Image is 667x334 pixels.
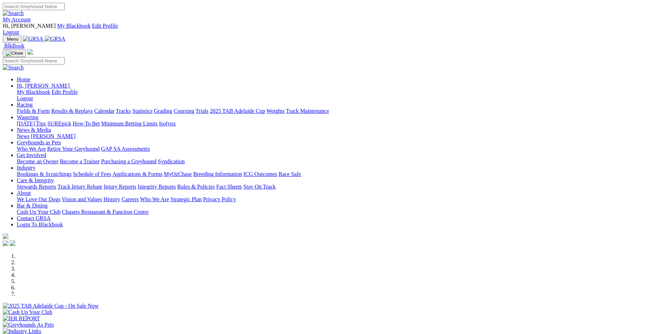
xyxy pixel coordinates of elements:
a: Fields & Form [17,108,50,114]
a: ICG Outcomes [243,171,277,177]
a: Track Maintenance [286,108,329,114]
a: Schedule of Fees [73,171,111,177]
div: About [17,196,664,203]
a: Strategic Plan [171,196,202,202]
a: Statistics [132,108,153,114]
button: Toggle navigation [3,35,21,43]
a: Tracks [116,108,131,114]
a: GAP SA Assessments [101,146,150,152]
img: Search [3,64,24,71]
a: Isolynx [159,121,176,127]
a: Race Safe [278,171,301,177]
a: News [17,133,29,139]
img: 2025 TAB Adelaide Cup - On Sale Now [3,303,99,309]
a: Grading [154,108,172,114]
input: Search [3,3,65,10]
div: My Account [3,23,664,35]
div: Greyhounds as Pets [17,146,664,152]
a: My Blackbook [57,23,91,29]
a: Become a Trainer [60,158,100,164]
a: Syndication [158,158,185,164]
a: [PERSON_NAME] [31,133,75,139]
img: Cash Up Your Club [3,309,52,315]
a: MyOzChase [164,171,192,177]
a: Contact GRSA [17,215,50,221]
img: Search [3,10,24,16]
a: Careers [121,196,139,202]
a: [DATE] Tips [17,121,46,127]
a: Greyhounds as Pets [17,139,61,145]
img: GRSA [45,36,65,42]
a: Who We Are [17,146,46,152]
div: News & Media [17,133,664,139]
a: Purchasing a Greyhound [101,158,157,164]
a: Who We Are [140,196,169,202]
img: GRSA [23,36,43,42]
a: Logout [3,29,19,35]
a: BlkBook [3,43,25,49]
span: BlkBook [4,43,25,49]
a: Minimum Betting Limits [101,121,158,127]
a: Track Injury Rebate [57,184,102,190]
a: 2025 TAB Adelaide Cup [210,108,265,114]
a: Rules & Policies [177,184,215,190]
a: Get Involved [17,152,46,158]
span: Menu [7,36,19,42]
a: Racing [17,102,33,108]
a: Bar & Dining [17,203,48,209]
img: logo-grsa-white.png [27,49,33,55]
a: Edit Profile [92,23,118,29]
a: Trials [195,108,208,114]
div: Bar & Dining [17,209,664,215]
a: About [17,190,31,196]
a: Vision and Values [62,196,102,202]
a: Retire Your Greyhound [47,146,100,152]
div: Racing [17,108,664,114]
span: Hi, [PERSON_NAME] [17,83,70,89]
button: Toggle navigation [3,49,26,57]
img: Greyhounds As Pets [3,322,54,328]
a: My Account [3,16,31,22]
a: Bookings & Scratchings [17,171,71,177]
a: Care & Integrity [17,177,54,183]
a: Home [17,76,30,82]
a: Breeding Information [193,171,242,177]
a: Cash Up Your Club [17,209,61,215]
a: Logout [17,95,33,101]
span: Hi, [PERSON_NAME] [3,23,56,29]
a: Fact Sheets [216,184,242,190]
a: Results & Replays [51,108,93,114]
div: Industry [17,171,664,177]
a: We Love Our Dogs [17,196,60,202]
a: Injury Reports [104,184,136,190]
a: Stewards Reports [17,184,56,190]
div: Hi, [PERSON_NAME] [17,89,664,102]
a: My Blackbook [17,89,50,95]
a: SUREpick [47,121,71,127]
a: Integrity Reports [138,184,176,190]
a: Privacy Policy [203,196,236,202]
a: Coursing [174,108,194,114]
a: Become an Owner [17,158,58,164]
a: Login To Blackbook [17,221,63,227]
img: logo-grsa-white.png [3,233,8,239]
div: Care & Integrity [17,184,664,190]
a: Edit Profile [52,89,78,95]
a: Calendar [94,108,114,114]
img: Close [6,50,23,56]
img: twitter.svg [10,240,15,246]
a: Wagering [17,114,39,120]
a: Applications & Forms [112,171,162,177]
a: News & Media [17,127,51,133]
a: Stay On Track [243,184,276,190]
input: Search [3,57,65,64]
a: Hi, [PERSON_NAME] [17,83,71,89]
div: Get Involved [17,158,664,165]
a: History [103,196,120,202]
div: Wagering [17,121,664,127]
a: Weights [266,108,285,114]
a: Industry [17,165,35,171]
img: facebook.svg [3,240,8,246]
a: How To Bet [73,121,100,127]
img: IER REPORT [3,315,40,322]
